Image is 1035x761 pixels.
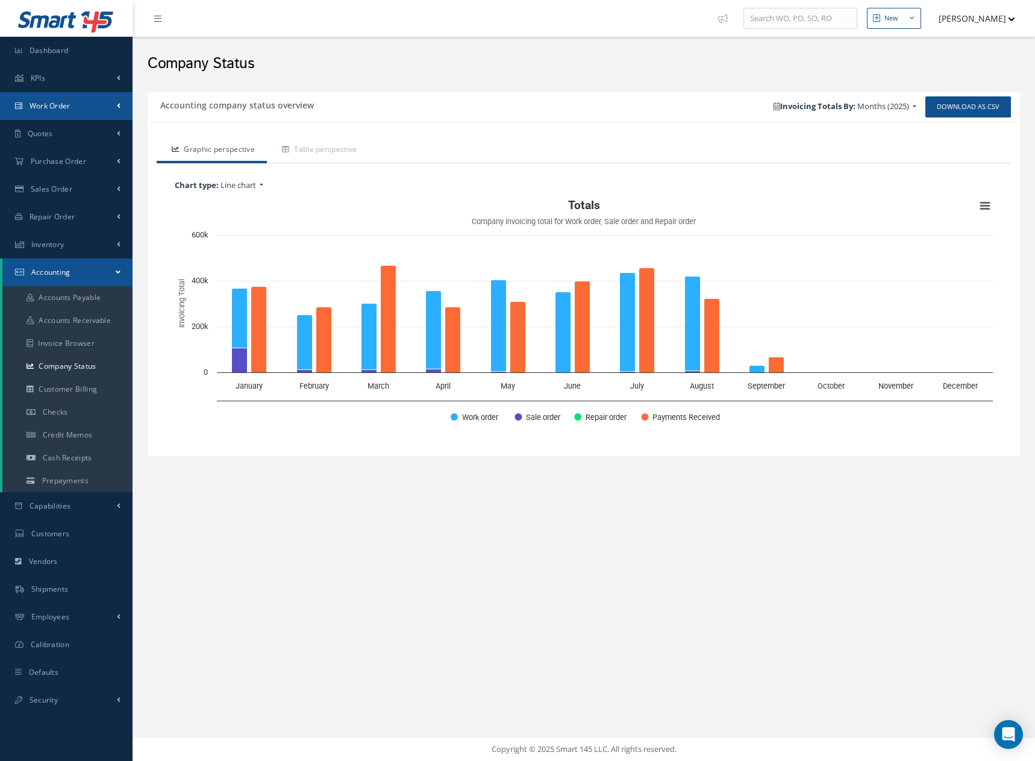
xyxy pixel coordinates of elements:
path: March, 467,166.17. Payments Received. [381,266,396,373]
button: View chart menu, Totals [977,198,993,215]
div: Totals. Highcharts interactive chart. [169,194,999,435]
path: March, 289,322.49. Work order. [361,304,377,370]
div: New [884,13,898,23]
a: Company Status [2,355,133,378]
button: Show Work order [451,412,501,422]
span: Defaults [29,667,58,677]
a: Checks [2,401,133,424]
div: Copyright © 2025 Smart 145 LLC. All rights reserved. [145,744,1023,756]
path: July, 431,252.65. Work order. [620,273,636,372]
text: April [436,381,451,390]
path: March, 11,203.05. Sale order. [361,370,377,373]
text: Company invoicing total for Work order, Sale order and Repair order [472,217,696,226]
path: February, 11,108.13. Sale order. [297,370,313,373]
path: February, 239,253.54. Work order. [297,315,313,370]
span: Calibration [31,639,69,650]
a: Table perspective [267,138,369,163]
path: April, 285,098.85. Payments Received. [445,307,461,373]
path: September, 65,915.24. Payments Received. [769,357,784,373]
b: Chart type: [175,180,219,190]
span: Customers [31,528,70,539]
span: Employees [31,612,70,622]
a: Customer Billing [2,378,133,401]
path: February, 286,440.89. Payments Received. [316,307,332,373]
span: Vendors [29,556,58,566]
text: May [501,381,515,390]
text: September [748,381,786,390]
span: Accounting [31,267,70,277]
path: July, 457,455.05. Payments Received. [639,268,655,373]
text: November [878,381,914,390]
span: Credit Memos [43,430,93,440]
text: 200k [192,322,208,331]
span: Shipments [31,584,69,594]
g: Work order, bar series 1 of 4 with 12 bars. X axis, categories. [232,273,957,373]
button: New [867,8,921,29]
span: Checks [43,407,68,417]
path: January, 373,773.05. Payments Received. [251,287,267,373]
span: Quotes [28,128,53,139]
span: Capabilities [30,501,71,511]
path: May, 310,115.54. Payments Received. [510,302,526,373]
path: January, 259,111.79. Work order. [232,289,248,348]
text: 0 [204,368,208,377]
path: April, 342,345.14. Work order. [426,291,442,369]
span: Purchase Order [31,156,86,166]
a: Invoice Browser [2,332,133,355]
a: Accounting [2,258,133,286]
a: Download as CSV [925,96,1011,117]
span: Repair Order [30,211,75,222]
button: Show Sale order [514,412,561,422]
span: Sales Order [31,184,72,194]
h2: Company Status [148,55,1020,73]
a: Graphic perspective [157,138,267,163]
text: March [367,381,389,390]
button: Show Payments Received [641,412,718,422]
path: August, 6,400. Sale order. [685,371,701,373]
g: Sale order, bar series 2 of 4 with 12 bars. X axis, categories. [232,348,957,373]
text: Invoicing Total [177,280,186,328]
svg: Interactive chart [169,194,999,435]
text: December [943,381,978,390]
text: 400k [192,276,208,285]
a: Invoicing Totals By: Months (2025) [768,98,922,116]
b: Invoicing Totals By: [774,101,855,111]
button: Show Repair order [574,412,628,422]
text: Payments Received [652,413,720,422]
input: Search WO, PO, SO, RO [743,8,857,30]
text: July [630,381,644,390]
text: January [236,381,263,390]
h5: Accounting company status overview [157,96,314,111]
path: June, 398,649.12. Payments Received. [575,281,590,373]
a: Cash Receipts [2,446,133,469]
text: Totals [568,198,600,212]
button: [PERSON_NAME] [927,7,1015,30]
text: February [299,381,329,390]
span: KPIs [31,73,45,83]
path: January, 107,433.94. Sale order. [232,348,248,373]
span: Dashboard [30,45,69,55]
a: Accounts Receivable [2,309,133,332]
g: Payments Received, bar series 4 of 4 with 12 bars. X axis, categories. [251,266,977,373]
a: Chart type: Line chart [169,177,999,195]
path: August, 412,832.76. Work order. [685,277,701,371]
text: 600k [192,230,208,239]
text: October [818,381,845,390]
span: Prepayments [42,475,89,486]
path: April, 14,491.17. Sale order. [426,369,442,373]
path: May, 2,947.71. Sale order. [491,372,507,373]
span: Work Order [30,101,70,111]
span: Security [30,695,58,705]
path: July, 4,125. Sale order. [620,372,636,373]
a: Accounts Payable [2,286,133,309]
path: August, 321,187.06. Payments Received. [704,299,720,373]
a: Prepayments [2,469,133,492]
path: June, 351,191.03. Work order. [555,292,571,373]
path: September, 29,084.29. Work order. [749,366,765,373]
span: Months (2025) [857,101,909,111]
a: Credit Memos [2,424,133,446]
text: August [690,381,714,390]
span: Line chart [220,180,256,190]
text: June [564,381,581,390]
span: Cash Receipts [43,453,92,463]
